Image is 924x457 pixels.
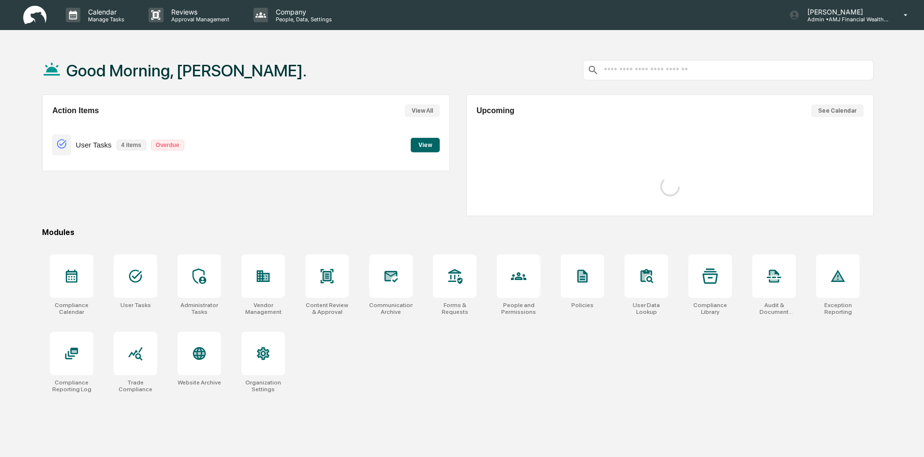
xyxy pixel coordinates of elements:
p: People, Data, Settings [268,16,337,23]
div: Website Archive [178,379,221,386]
div: Compliance Reporting Log [50,379,93,393]
div: Exception Reporting [816,302,860,315]
p: 4 items [117,140,146,150]
p: Company [268,8,337,16]
button: See Calendar [811,104,864,117]
h2: Upcoming [477,106,514,115]
div: Communications Archive [369,302,413,315]
p: Admin • AMJ Financial Wealth Management [800,16,890,23]
div: Content Review & Approval [305,302,349,315]
div: Forms & Requests [433,302,477,315]
p: Calendar [80,8,129,16]
div: User Tasks [120,302,151,309]
a: View [411,140,440,149]
div: People and Permissions [497,302,540,315]
div: Policies [571,302,594,309]
p: Approval Management [164,16,234,23]
button: View All [405,104,440,117]
p: User Tasks [76,141,112,149]
div: Modules [42,228,874,237]
p: Overdue [151,140,184,150]
div: Vendor Management [241,302,285,315]
div: Trade Compliance [114,379,157,393]
p: Reviews [164,8,234,16]
button: View [411,138,440,152]
div: User Data Lookup [625,302,668,315]
h2: Action Items [52,106,99,115]
div: Compliance Library [688,302,732,315]
p: [PERSON_NAME] [800,8,890,16]
div: Audit & Document Logs [752,302,796,315]
img: logo [23,6,46,25]
div: Organization Settings [241,379,285,393]
p: Manage Tasks [80,16,129,23]
div: Administrator Tasks [178,302,221,315]
div: Compliance Calendar [50,302,93,315]
h1: Good Morning, [PERSON_NAME]. [66,61,307,80]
